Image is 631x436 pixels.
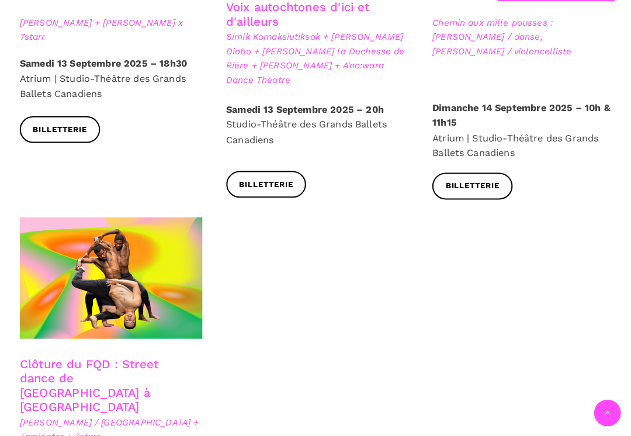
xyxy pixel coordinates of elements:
[428,100,602,126] strong: Dimanche 14 Septembre 2025 – 10h & 11h15
[23,15,203,43] span: [PERSON_NAME] + [PERSON_NAME] x 7starr
[226,100,405,145] p: Studio-Théâtre des Grands Ballets Canadiens
[23,57,188,68] strong: Samedi 13 Septembre 2025 – 18h30
[226,102,381,113] strong: Samedi 13 Septembre 2025 – 20h
[23,55,203,100] p: Atrium | Studio-Théâtre des Grands Ballets Canadiens
[441,177,494,189] span: Billetterie
[36,122,89,134] span: Billetterie
[428,169,507,196] a: Billetterie
[226,29,405,85] span: Simik Komaksiutiksak + [PERSON_NAME] Diabo + [PERSON_NAME] la Duchesse de Rière + [PERSON_NAME] +...
[428,15,608,57] span: Chemin aux mille pousses : [PERSON_NAME] / danse, [PERSON_NAME] / violoncelliste
[23,114,102,140] a: Billetterie
[226,168,305,194] a: Billetterie
[428,98,608,158] p: Atrium | Studio-Théâtre des Grands Ballets Canadiens
[23,407,203,435] span: [PERSON_NAME] / [GEOGRAPHIC_DATA] + Taminator + 7starr
[239,175,292,188] span: Billetterie
[23,350,160,406] a: Clôture du FQD : Street dance de [GEOGRAPHIC_DATA] à [GEOGRAPHIC_DATA]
